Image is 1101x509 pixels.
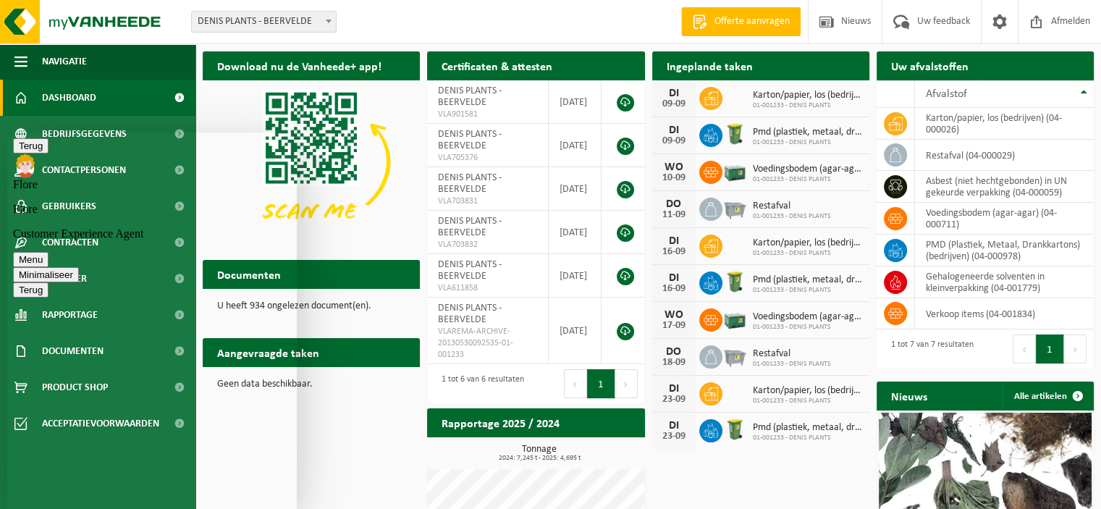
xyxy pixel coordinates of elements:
[659,88,688,99] div: DI
[438,239,536,251] span: VLA703832
[753,422,862,434] span: Pmd (plastiek, metaal, drankkartons) (bedrijven)
[615,369,638,398] button: Next
[915,266,1094,298] td: gehalogeneerde solventen in kleinverpakking (04-001779)
[427,51,567,80] h2: Certificaten & attesten
[659,321,688,331] div: 17-09
[722,122,747,146] img: WB-0240-HPE-GN-50
[915,171,1094,203] td: asbest (niet hechtgebonden) in UN gekeurde verpakking (04-000059)
[659,125,688,136] div: DI
[753,90,862,101] span: Karton/papier, los (bedrijven)
[438,282,536,294] span: VLA611858
[711,14,793,29] span: Offerte aanvragen
[549,298,602,364] td: [DATE]
[753,360,831,369] span: 01-001233 - DENIS PLANTS
[753,311,862,323] span: Voedingsbodem (agar-agar)
[438,129,502,151] span: DENIS PLANTS - BEERVELDE
[753,212,831,221] span: 01-001233 - DENIS PLANTS
[753,397,862,405] span: 01-001233 - DENIS PLANTS
[1003,382,1092,411] a: Alle artikelen
[434,368,524,400] div: 1 tot 6 van 6 resultaten
[915,108,1094,140] td: karton/papier, los (bedrijven) (04-000026)
[549,124,602,167] td: [DATE]
[549,254,602,298] td: [DATE]
[659,432,688,442] div: 23-09
[659,235,688,247] div: DI
[722,306,747,331] img: PB-LB-0680-HPE-GN-01
[659,272,688,284] div: DI
[587,369,615,398] button: 1
[659,358,688,368] div: 18-09
[438,326,536,361] span: VLAREMA-ARCHIVE-20130530092535-01-001233
[753,323,862,332] span: 01-001233 - DENIS PLANTS
[915,203,1094,235] td: voedingsbodem (agar-agar) (04-000711)
[753,175,862,184] span: 01-001233 - DENIS PLANTS
[884,333,974,365] div: 1 tot 7 van 7 resultaten
[659,136,688,146] div: 09-09
[915,140,1094,171] td: restafval (04-000029)
[438,172,502,195] span: DENIS PLANTS - BEERVELDE
[217,301,405,311] p: U heeft 934 ongelezen document(en).
[753,274,862,286] span: Pmd (plastiek, metaal, drankkartons) (bedrijven)
[753,127,862,138] span: Pmd (plastiek, metaal, drankkartons) (bedrijven)
[659,346,688,358] div: DO
[915,298,1094,329] td: verkoop items (04-001834)
[659,99,688,109] div: 09-09
[753,434,862,442] span: 01-001233 - DENIS PLANTS
[12,152,35,163] span: Terug
[192,12,336,32] span: DENIS PLANTS - BEERVELDE
[7,132,297,509] iframe: chat widget
[753,286,862,295] span: 01-001233 - DENIS PLANTS
[549,211,602,254] td: [DATE]
[191,11,337,33] span: DENIS PLANTS - BEERVELDE
[753,237,862,249] span: Karton/papier, los (bedrijven)
[1064,335,1087,363] button: Next
[915,235,1094,266] td: PMD (Plastiek, Metaal, Drankkartons) (bedrijven) (04-000978)
[753,385,862,397] span: Karton/papier, los (bedrijven)
[753,164,862,175] span: Voedingsbodem (agar-agar)
[203,51,396,80] h2: Download nu de Vanheede+ app!
[438,259,502,282] span: DENIS PLANTS - BEERVELDE
[438,85,502,108] span: DENIS PLANTS - BEERVELDE
[1013,335,1036,363] button: Previous
[564,369,587,398] button: Previous
[659,173,688,183] div: 10-09
[659,198,688,210] div: DO
[753,201,831,212] span: Restafval
[438,195,536,207] span: VLA703831
[438,152,536,164] span: VLA705376
[659,247,688,257] div: 16-09
[722,159,747,183] img: PB-LB-0680-HPE-GN-01
[659,395,688,405] div: 23-09
[434,455,644,462] span: 2024: 7,245 t - 2025: 4,695 t
[42,116,127,152] span: Bedrijfsgegevens
[42,80,96,116] span: Dashboard
[549,80,602,124] td: [DATE]
[1036,335,1064,363] button: 1
[438,216,502,238] span: DENIS PLANTS - BEERVELDE
[438,109,536,120] span: VLA901581
[549,167,602,211] td: [DATE]
[6,150,41,165] button: Terug
[438,303,502,325] span: DENIS PLANTS - BEERVELDE
[217,379,405,390] p: Geen data beschikbaar.
[434,445,644,462] h3: Tonnage
[12,137,66,148] span: Minimaliseer
[753,348,831,360] span: Restafval
[659,383,688,395] div: DI
[722,417,747,442] img: WB-0240-HPE-GN-50
[537,437,644,466] a: Bekijk rapportage
[877,382,942,410] h2: Nieuws
[681,7,801,36] a: Offerte aanvragen
[659,161,688,173] div: WO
